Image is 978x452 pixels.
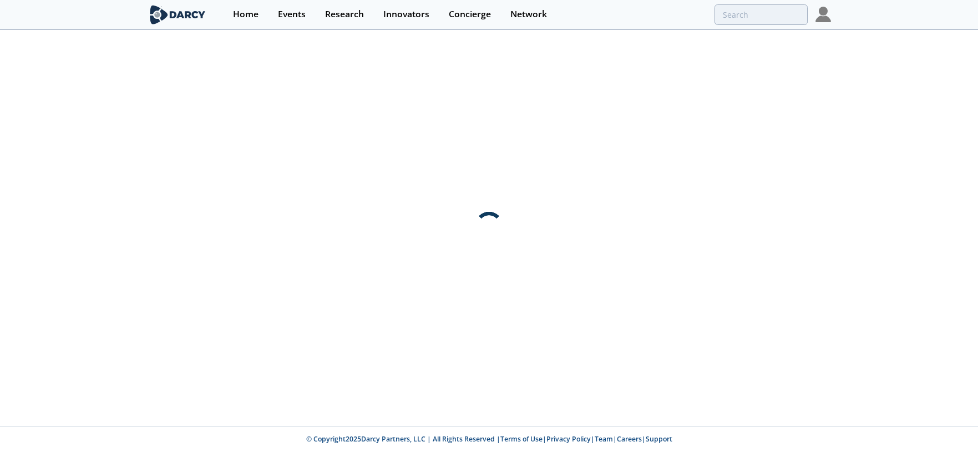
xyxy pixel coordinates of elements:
div: Research [325,10,364,19]
div: Innovators [383,10,429,19]
div: Concierge [449,10,491,19]
input: Advanced Search [715,4,808,25]
p: © Copyright 2025 Darcy Partners, LLC | All Rights Reserved | | | | | [79,434,900,444]
a: Support [646,434,672,444]
div: Network [510,10,547,19]
a: Privacy Policy [546,434,591,444]
img: logo-wide.svg [148,5,208,24]
a: Team [595,434,613,444]
a: Careers [617,434,642,444]
div: Home [233,10,259,19]
div: Events [278,10,306,19]
img: Profile [815,7,831,22]
a: Terms of Use [500,434,543,444]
